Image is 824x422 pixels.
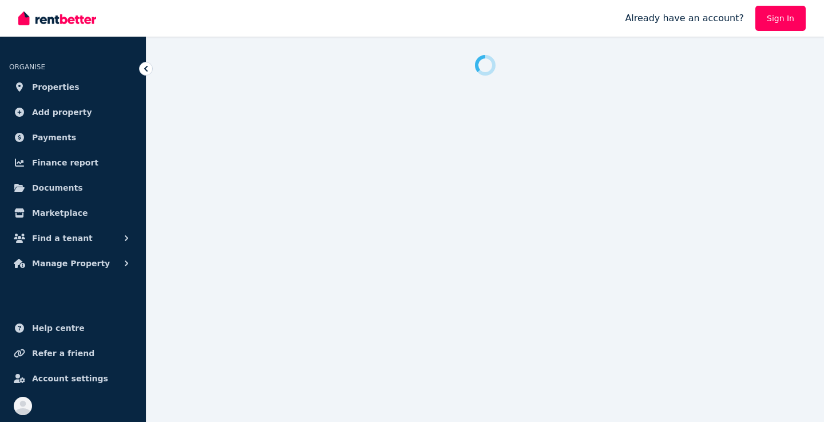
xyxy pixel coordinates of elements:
[32,321,85,335] span: Help centre
[32,206,88,220] span: Marketplace
[755,6,806,31] a: Sign In
[9,367,137,390] a: Account settings
[9,202,137,224] a: Marketplace
[9,227,137,250] button: Find a tenant
[32,156,98,169] span: Finance report
[9,126,137,149] a: Payments
[9,252,137,275] button: Manage Property
[32,80,80,94] span: Properties
[32,131,76,144] span: Payments
[18,10,96,27] img: RentBetter
[9,101,137,124] a: Add property
[32,346,94,360] span: Refer a friend
[9,76,137,98] a: Properties
[9,342,137,365] a: Refer a friend
[9,151,137,174] a: Finance report
[9,63,45,71] span: ORGANISE
[625,11,744,25] span: Already have an account?
[9,317,137,340] a: Help centre
[32,257,110,270] span: Manage Property
[32,231,93,245] span: Find a tenant
[9,176,137,199] a: Documents
[32,181,83,195] span: Documents
[32,372,108,385] span: Account settings
[32,105,92,119] span: Add property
